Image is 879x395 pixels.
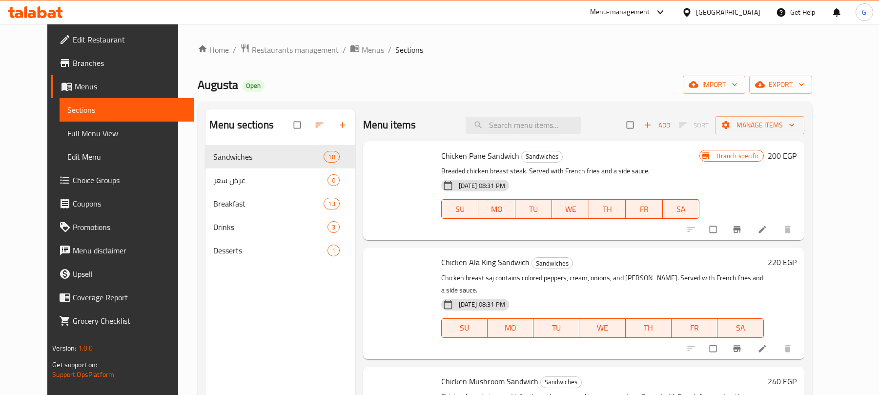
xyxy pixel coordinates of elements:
span: FR [630,202,659,216]
div: items [327,245,340,256]
span: SA [667,202,696,216]
span: Sections [395,44,423,56]
button: WE [552,199,589,219]
span: Chicken Ala King Sandwich [441,255,530,270]
span: TU [537,321,575,335]
div: items [327,174,340,186]
button: MO [488,318,533,338]
h2: Menu sections [209,118,274,132]
button: delete [777,338,800,359]
a: Coupons [51,192,194,215]
h6: 240 EGP [768,374,797,388]
span: Sandwiches [522,151,562,162]
div: Sandwiches [531,257,573,269]
a: Restaurants management [240,43,339,56]
button: FR [626,199,663,219]
a: Menus [51,75,194,98]
span: TH [593,202,622,216]
span: Grocery Checklist [73,315,186,327]
button: MO [478,199,515,219]
span: Branch specific [713,151,763,161]
button: SA [717,318,763,338]
span: G [862,7,866,18]
h2: Menu items [363,118,416,132]
span: Desserts [213,245,327,256]
span: 3 [328,223,339,232]
span: Coverage Report [73,291,186,303]
span: Manage items [723,119,797,131]
span: Menus [362,44,384,56]
a: Upsell [51,262,194,286]
span: export [757,79,804,91]
span: Version: [52,342,76,354]
button: Add section [332,114,355,136]
button: import [683,76,745,94]
a: Promotions [51,215,194,239]
a: Branches [51,51,194,75]
span: Select all sections [288,116,308,134]
span: 18 [324,152,339,162]
span: Select section [621,116,641,134]
a: Edit menu item [757,344,769,353]
div: Sandwiches [521,151,563,163]
a: Coverage Report [51,286,194,309]
li: / [388,44,391,56]
span: Breakfast [213,198,324,209]
span: SU [446,202,474,216]
a: Menus [350,43,384,56]
span: Full Menu View [67,127,186,139]
div: Drinks3 [205,215,355,239]
button: TU [515,199,552,219]
button: SU [441,318,488,338]
a: Edit Restaurant [51,28,194,51]
span: 1 [328,246,339,255]
span: 13 [324,199,339,208]
a: Support.OpsPlatform [52,368,114,381]
button: FR [672,318,717,338]
span: [DATE] 08:31 PM [455,181,509,190]
span: Promotions [73,221,186,233]
span: Select section first [673,118,715,133]
span: 1.0.0 [78,342,93,354]
span: Sandwiches [532,258,572,269]
div: Breakfast13 [205,192,355,215]
span: [DATE] 08:31 PM [455,300,509,309]
span: Edit Restaurant [73,34,186,45]
a: Home [198,44,229,56]
div: Menu-management [590,6,650,18]
span: Open [242,82,265,90]
span: Select to update [704,220,724,239]
button: TH [626,318,672,338]
li: / [343,44,346,56]
button: TH [589,199,626,219]
span: MO [491,321,530,335]
button: Branch-specific-item [726,219,750,240]
span: MO [482,202,511,216]
span: Upsell [73,268,186,280]
span: Get support on: [52,358,97,371]
button: TU [533,318,579,338]
button: SA [663,199,700,219]
span: Drinks [213,221,327,233]
span: Chicken Pane Sandwich [441,148,519,163]
div: عرض سعر0 [205,168,355,192]
div: Sandwiches [540,376,582,388]
span: Branches [73,57,186,69]
p: Breaded chicken breast steak. Served with French fries and a side sauce. [441,165,700,177]
div: [GEOGRAPHIC_DATA] [696,7,760,18]
button: Branch-specific-item [726,338,750,359]
span: import [691,79,737,91]
span: Choice Groups [73,174,186,186]
button: Manage items [715,116,804,134]
div: items [324,151,339,163]
div: Sandwiches18 [205,145,355,168]
li: / [233,44,236,56]
span: Add [644,120,670,131]
span: Sandwiches [213,151,324,163]
span: عرض سعر [213,174,327,186]
span: Add item [641,118,673,133]
span: Select to update [704,339,724,358]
